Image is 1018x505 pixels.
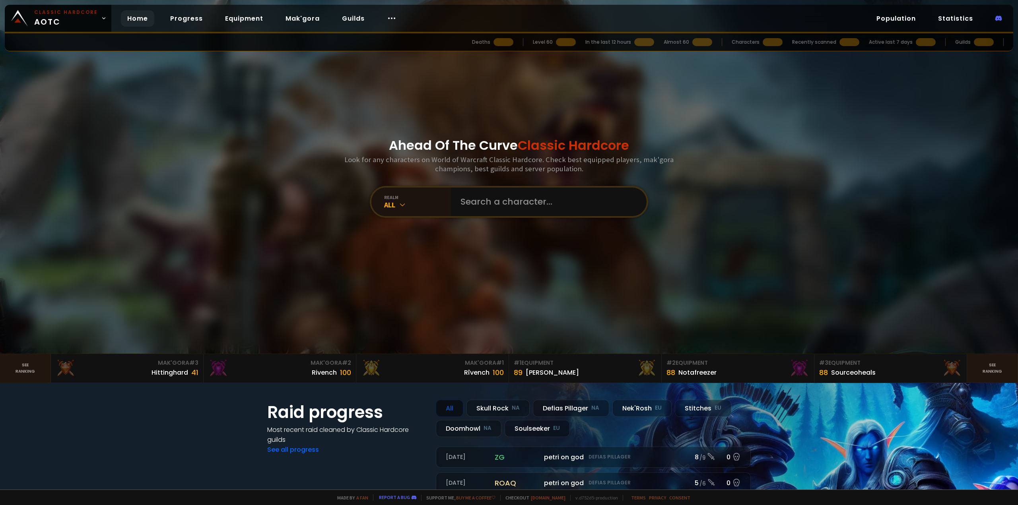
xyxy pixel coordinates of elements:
span: Made by [332,495,368,501]
a: #2Equipment88Notafreezer [662,354,814,383]
a: Mak'Gora#1Rîvench100 [356,354,509,383]
div: [PERSON_NAME] [526,368,579,377]
div: 41 [191,367,198,378]
div: Defias Pillager [533,400,609,417]
div: Recently scanned [792,39,836,46]
div: Stitches [675,400,731,417]
small: NA [484,424,492,432]
span: v. d752d5 - production [570,495,618,501]
small: NA [591,404,599,412]
div: Sourceoheals [831,368,876,377]
span: Classic Hardcore [518,136,629,154]
a: #1Equipment89[PERSON_NAME] [509,354,662,383]
div: Doomhowl [436,420,501,437]
small: NA [512,404,520,412]
div: Rîvench [464,368,490,377]
a: Population [870,10,922,27]
a: #3Equipment88Sourceoheals [814,354,967,383]
a: Home [121,10,154,27]
div: Skull Rock [466,400,530,417]
a: Progress [164,10,209,27]
span: # 3 [189,359,198,367]
h1: Ahead Of The Curve [389,136,629,155]
a: Guilds [336,10,371,27]
span: # 2 [342,359,351,367]
span: AOTC [34,9,98,28]
h1: Raid progress [267,400,426,425]
small: Classic Hardcore [34,9,98,16]
div: Mak'Gora [56,359,198,367]
a: [DATE]roaqpetri on godDefias Pillager5 /60 [436,472,751,493]
div: Soulseeker [505,420,570,437]
a: Consent [669,495,690,501]
a: Seeranking [967,354,1018,383]
a: Privacy [649,495,666,501]
a: Statistics [932,10,979,27]
a: Terms [631,495,646,501]
div: Almost 60 [664,39,689,46]
div: Characters [732,39,760,46]
span: # 1 [514,359,521,367]
a: Report a bug [379,494,410,500]
a: Mak'gora [279,10,326,27]
div: In the last 12 hours [585,39,631,46]
small: EU [553,424,560,432]
h4: Most recent raid cleaned by Classic Hardcore guilds [267,425,426,445]
a: Classic HardcoreAOTC [5,5,111,32]
div: Deaths [472,39,490,46]
div: 100 [340,367,351,378]
span: Checkout [500,495,565,501]
div: Equipment [514,359,657,367]
a: [DATE]zgpetri on godDefias Pillager8 /90 [436,447,751,468]
div: 89 [514,367,523,378]
div: 88 [666,367,675,378]
div: 88 [819,367,828,378]
a: Buy me a coffee [456,495,495,501]
div: Equipment [819,359,962,367]
div: Equipment [666,359,809,367]
a: Equipment [219,10,270,27]
div: All [384,200,451,209]
div: Hittinghard [152,368,188,377]
h3: Look for any characters on World of Warcraft Classic Hardcore. Check best equipped players, mak'g... [341,155,677,173]
a: [DOMAIN_NAME] [531,495,565,501]
div: Guilds [955,39,971,46]
a: a fan [356,495,368,501]
small: EU [655,404,662,412]
span: # 2 [666,359,676,367]
span: # 3 [819,359,828,367]
div: Active last 7 days [869,39,913,46]
div: Mak'Gora [361,359,504,367]
span: # 1 [496,359,504,367]
a: Mak'Gora#2Rivench100 [204,354,356,383]
div: Nek'Rosh [612,400,672,417]
div: All [436,400,463,417]
div: Notafreezer [678,368,717,377]
div: 100 [493,367,504,378]
div: Rivench [312,368,337,377]
div: realm [384,194,451,200]
span: Support me, [421,495,495,501]
div: Level 60 [533,39,553,46]
a: See all progress [267,445,319,454]
small: EU [715,404,721,412]
input: Search a character... [456,188,637,216]
a: Mak'Gora#3Hittinghard41 [51,354,204,383]
div: Mak'Gora [208,359,351,367]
